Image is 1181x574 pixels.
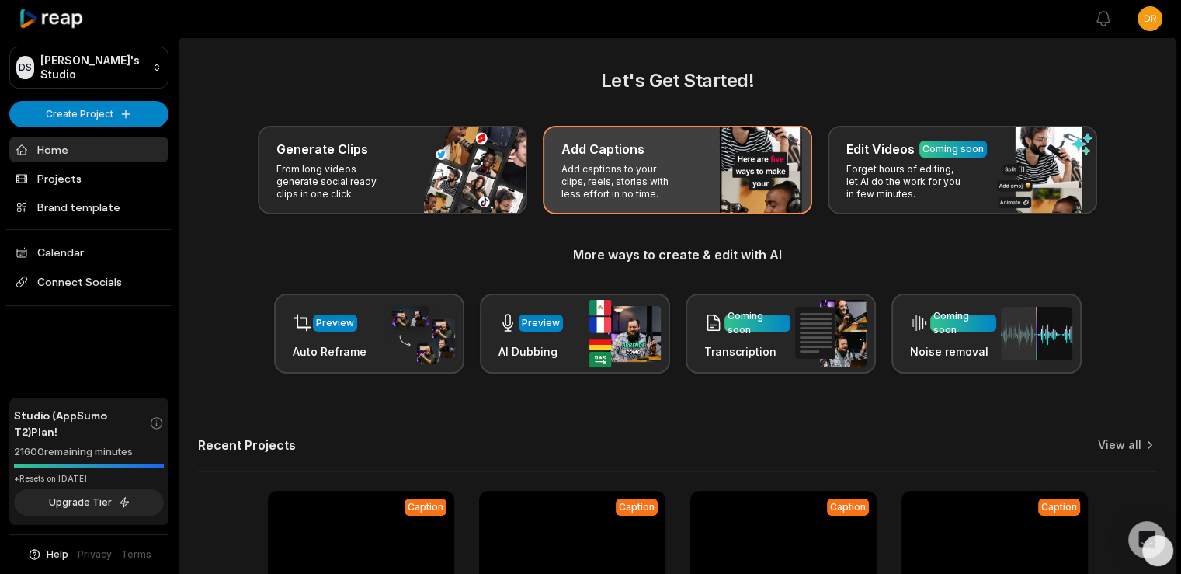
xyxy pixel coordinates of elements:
h3: Transcription [704,343,790,360]
img: auto_reframe.png [384,304,455,364]
div: Coming soon [933,309,993,337]
img: ai_dubbing.png [589,300,661,367]
h3: AI Dubbing [498,343,563,360]
p: From long videos generate social ready clips in one click. [276,163,397,200]
div: 21600 remaining minutes [14,444,164,460]
span: Connect Socials [9,268,168,296]
p: Forget hours of editing, let AI do the work for you in few minutes. [846,163,967,200]
button: Upgrade Tier [14,489,164,516]
h3: Noise removal [910,343,996,360]
span: Help [47,548,68,562]
a: Calendar [9,239,168,265]
a: View all [1098,437,1141,453]
div: Preview [316,316,354,330]
a: Projects [9,165,168,191]
h2: Let's Get Started! [198,67,1157,95]
a: Brand template [9,194,168,220]
button: Help [27,548,68,562]
h3: Auto Reframe [293,343,366,360]
img: noise_removal.png [1001,307,1072,360]
img: transcription.png [795,300,867,367]
span: Studio (AppSumo T2) Plan! [14,407,149,440]
div: DS [16,56,34,79]
p: Add captions to your clips, reels, stories with less effort in no time. [561,163,682,200]
a: Home [9,137,168,162]
h3: Edit Videos [846,140,915,158]
h3: Add Captions [561,140,644,158]
div: Coming soon [728,309,787,337]
div: Preview [522,316,560,330]
p: [PERSON_NAME]'s Studio [40,54,146,82]
button: Create Project [9,101,168,127]
div: *Resets on [DATE] [14,473,164,485]
a: Privacy [78,548,112,562]
div: Open Intercom Messenger [1128,521,1165,558]
h3: Generate Clips [276,140,368,158]
h3: More ways to create & edit with AI [198,245,1157,264]
a: Terms [121,548,151,562]
h2: Recent Projects [198,437,296,453]
div: Coming soon [922,142,984,156]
